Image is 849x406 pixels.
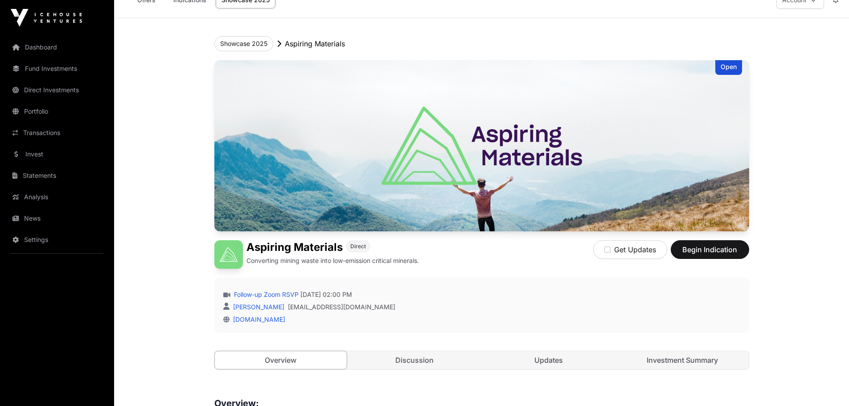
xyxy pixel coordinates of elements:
[7,230,107,250] a: Settings
[593,240,667,259] button: Get Updates
[288,303,395,312] a: [EMAIL_ADDRESS][DOMAIN_NAME]
[285,38,345,49] p: Aspiring Materials
[230,316,285,323] a: [DOMAIN_NAME]
[214,240,243,269] img: Aspiring Materials
[7,80,107,100] a: Direct Investments
[7,166,107,185] a: Statements
[231,303,284,311] a: [PERSON_NAME]
[214,60,749,231] img: Aspiring Materials
[682,244,738,255] span: Begin Indication
[671,240,749,259] button: Begin Indication
[214,36,273,51] button: Showcase 2025
[7,37,107,57] a: Dashboard
[7,123,107,143] a: Transactions
[350,243,366,250] span: Direct
[246,240,343,254] h1: Aspiring Materials
[232,290,299,299] a: Follow-up Zoom RSVP
[671,249,749,258] a: Begin Indication
[7,102,107,121] a: Portfolio
[483,351,615,369] a: Updates
[7,209,107,228] a: News
[215,351,749,369] nav: Tabs
[349,351,481,369] a: Discussion
[715,60,742,75] div: Open
[300,290,352,299] span: [DATE] 02:00 PM
[7,187,107,207] a: Analysis
[7,144,107,164] a: Invest
[616,351,749,369] a: Investment Summary
[804,363,849,406] iframe: Chat Widget
[214,351,348,369] a: Overview
[7,59,107,78] a: Fund Investments
[246,256,419,265] p: Converting mining waste into low-emission critical minerals.
[11,9,82,27] img: Icehouse Ventures Logo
